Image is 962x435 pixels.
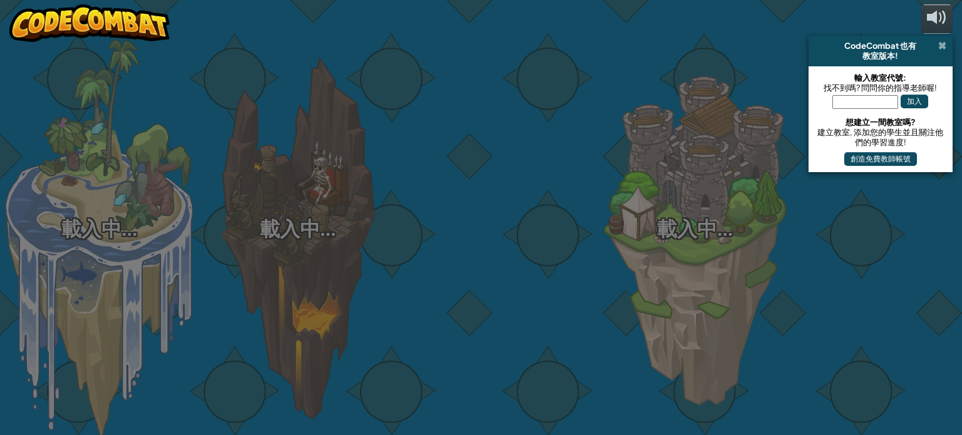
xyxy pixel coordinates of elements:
div: 找不到嗎? 問問你的指導老師喔! [815,83,946,93]
img: CodeCombat - Learn how to code by playing a game [9,4,170,42]
button: 創造免費教師帳號 [844,152,917,166]
div: 想建立一間教室嗎? [815,117,946,127]
div: 教室版本! [814,51,948,61]
div: 建立教室, 添加您的學生並且關注他們的學習進度! [815,127,946,147]
div: CodeCombat 也有 [814,41,948,51]
div: 輸入教室代號: [815,73,946,83]
button: 加入 [901,95,928,108]
button: 調整音量 [921,4,953,34]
